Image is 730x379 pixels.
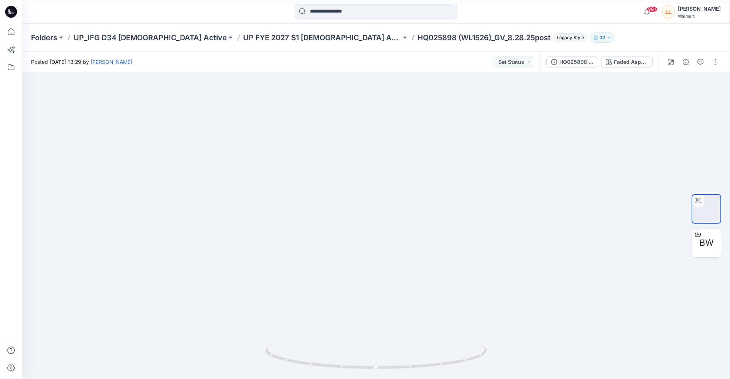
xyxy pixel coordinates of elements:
[601,56,653,68] button: Faded Asphalt
[546,56,598,68] button: HQ025898 (WL1526)_GV_8.28.25post
[243,32,401,43] a: UP FYE 2027 S1 [DEMOGRAPHIC_DATA] ACTIVE IFG
[600,34,605,42] p: 32
[678,4,721,13] div: [PERSON_NAME]
[74,32,227,43] a: UP_IFG D34 [DEMOGRAPHIC_DATA] Active
[91,59,132,65] a: [PERSON_NAME]
[699,236,714,249] span: BW
[614,58,648,66] div: Faded Asphalt
[647,6,658,12] span: 99+
[559,58,593,66] div: HQ025898 (WL1526)_GV_8.28.25post
[417,32,550,43] p: HQ025898 (WL1526)_GV_8.28.25post
[31,32,57,43] a: Folders
[590,32,614,43] button: 32
[31,58,132,66] span: Posted [DATE] 13:29 by
[678,13,721,19] div: Walmart
[680,56,692,68] button: Details
[550,32,587,43] button: Legacy Style
[662,5,675,18] div: LL
[553,33,587,42] span: Legacy Style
